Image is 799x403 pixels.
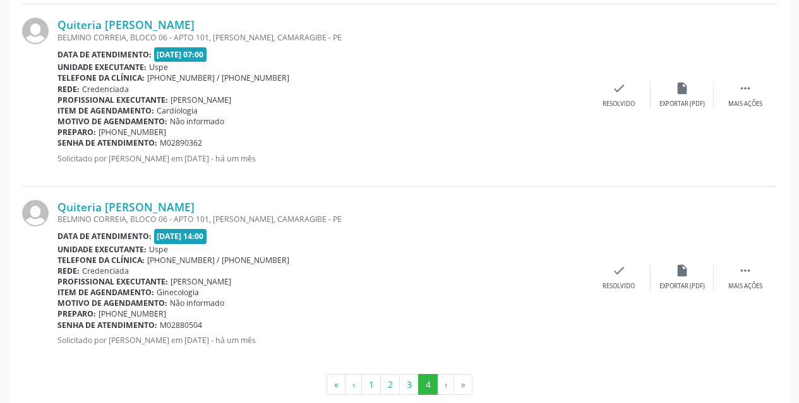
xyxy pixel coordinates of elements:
p: Solicitado por [PERSON_NAME] em [DATE] - há um mês [57,335,587,346]
span: Uspe [149,62,168,73]
i: check [612,264,626,277]
button: Go to page 2 [380,374,400,395]
span: [PHONE_NUMBER] / [PHONE_NUMBER] [147,255,289,266]
b: Telefone da clínica: [57,255,145,266]
button: Go to page 4 [418,374,438,395]
div: BELMINO CORREIA, BLOCO 06 - APTO 101, [PERSON_NAME], CAMARAGIBE - PE [57,214,587,225]
i: insert_drive_file [675,264,689,277]
span: Não informado [170,298,224,308]
b: Unidade executante: [57,62,147,73]
p: Solicitado por [PERSON_NAME] em [DATE] - há um mês [57,153,587,164]
img: img [22,18,49,44]
b: Preparo: [57,308,96,319]
b: Unidade executante: [57,244,147,255]
i: check [612,81,626,95]
button: Go to first page [327,374,345,395]
span: M02880504 [160,320,202,330]
b: Rede: [57,84,80,95]
div: Exportar (PDF) [659,100,705,108]
span: [PHONE_NUMBER] [99,127,166,137]
span: Uspe [149,244,168,255]
b: Profissional executante: [57,276,168,287]
button: Go to page 3 [399,374,419,395]
a: Quiteria [PERSON_NAME] [57,18,195,32]
i:  [738,81,752,95]
b: Item de agendamento: [57,105,154,116]
div: BELMINO CORREIA, BLOCO 06 - APTO 101, [PERSON_NAME], CAMARAGIBE - PE [57,32,587,43]
b: Senha de atendimento: [57,320,157,330]
ul: Pagination [22,374,777,395]
span: [PHONE_NUMBER] [99,308,166,319]
span: M02890362 [160,137,202,148]
span: [PERSON_NAME] [171,95,231,105]
div: Mais ações [728,282,762,291]
span: Credenciada [82,266,129,276]
b: Data de atendimento: [57,231,152,242]
b: Telefone da clínica: [57,73,145,83]
span: [DATE] 14:00 [154,229,207,243]
i: insert_drive_file [675,81,689,95]
div: Resolvido [603,100,635,108]
b: Motivo de agendamento: [57,116,167,127]
button: Go to page 1 [361,374,381,395]
div: Mais ações [728,100,762,108]
span: Cardiologia [157,105,198,116]
b: Senha de atendimento: [57,137,157,148]
a: Quiteria [PERSON_NAME] [57,200,195,214]
span: [DATE] 07:00 [154,47,207,62]
span: Ginecologia [157,287,199,298]
div: Resolvido [603,282,635,291]
b: Preparo: [57,127,96,137]
b: Rede: [57,266,80,276]
span: [PHONE_NUMBER] / [PHONE_NUMBER] [147,73,289,83]
img: img [22,200,49,226]
div: Exportar (PDF) [659,282,705,291]
span: Credenciada [82,84,129,95]
span: [PERSON_NAME] [171,276,231,287]
i:  [738,264,752,277]
b: Profissional executante: [57,95,168,105]
b: Item de agendamento: [57,287,154,298]
button: Go to previous page [345,374,362,395]
span: Não informado [170,116,224,127]
b: Motivo de agendamento: [57,298,167,308]
b: Data de atendimento: [57,49,152,60]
